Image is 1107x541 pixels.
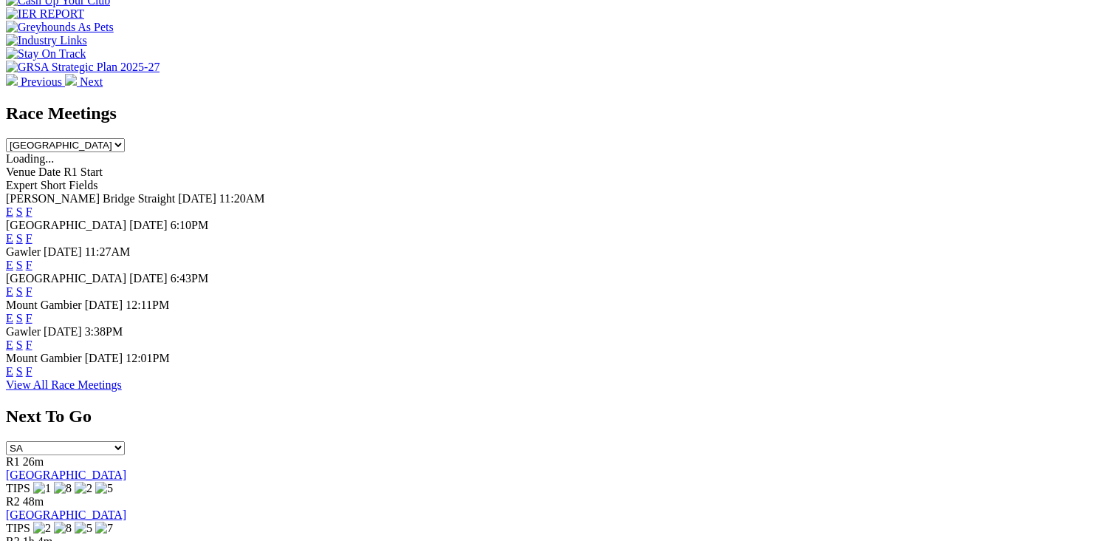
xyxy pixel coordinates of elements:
a: E [6,205,13,218]
img: IER REPORT [6,7,84,21]
a: S [16,232,23,245]
span: [PERSON_NAME] Bridge Straight [6,192,175,205]
img: 2 [75,482,92,495]
span: R2 [6,495,20,508]
span: Short [41,179,66,191]
span: Previous [21,75,62,88]
img: Greyhounds As Pets [6,21,114,34]
a: [GEOGRAPHIC_DATA] [6,469,126,481]
a: [GEOGRAPHIC_DATA] [6,508,126,521]
a: S [16,312,23,324]
a: S [16,365,23,378]
a: E [6,312,13,324]
span: [DATE] [44,325,82,338]
a: E [6,365,13,378]
a: S [16,205,23,218]
span: 6:10PM [171,219,209,231]
span: [GEOGRAPHIC_DATA] [6,219,126,231]
span: [GEOGRAPHIC_DATA] [6,272,126,285]
a: E [6,285,13,298]
a: F [26,205,32,218]
span: Mount Gambier [6,299,82,311]
span: Next [80,75,103,88]
span: Fields [69,179,97,191]
a: Previous [6,75,65,88]
a: E [6,259,13,271]
a: Next [65,75,103,88]
span: Gawler [6,325,41,338]
span: Loading... [6,152,54,165]
a: E [6,232,13,245]
span: 3:38PM [85,325,123,338]
a: S [16,285,23,298]
span: 11:20AM [219,192,265,205]
a: F [26,285,32,298]
span: [DATE] [85,352,123,364]
img: 7 [95,522,113,535]
span: [DATE] [129,272,168,285]
a: View All Race Meetings [6,378,122,391]
img: 2 [33,522,51,535]
span: Mount Gambier [6,352,82,364]
h2: Next To Go [6,406,1101,426]
span: Venue [6,166,35,178]
a: S [16,259,23,271]
span: [DATE] [85,299,123,311]
img: Stay On Track [6,47,86,61]
img: 8 [54,522,72,535]
a: F [26,338,32,351]
a: F [26,232,32,245]
span: [DATE] [44,245,82,258]
span: Expert [6,179,38,191]
a: E [6,338,13,351]
img: 5 [95,482,113,495]
img: chevron-right-pager-white.svg [65,74,77,86]
span: 48m [23,495,44,508]
span: [DATE] [178,192,216,205]
span: 12:01PM [126,352,170,364]
span: Gawler [6,245,41,258]
img: GRSA Strategic Plan 2025-27 [6,61,160,74]
h2: Race Meetings [6,103,1101,123]
img: Industry Links [6,34,87,47]
span: 6:43PM [171,272,209,285]
a: S [16,338,23,351]
a: F [26,365,32,378]
span: 12:11PM [126,299,169,311]
a: F [26,312,32,324]
img: chevron-left-pager-white.svg [6,74,18,86]
span: R1 Start [64,166,103,178]
a: F [26,259,32,271]
img: 8 [54,482,72,495]
span: TIPS [6,482,30,494]
span: 26m [23,455,44,468]
img: 5 [75,522,92,535]
span: Date [38,166,61,178]
span: TIPS [6,522,30,534]
img: 1 [33,482,51,495]
span: [DATE] [129,219,168,231]
span: R1 [6,455,20,468]
span: 11:27AM [85,245,131,258]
